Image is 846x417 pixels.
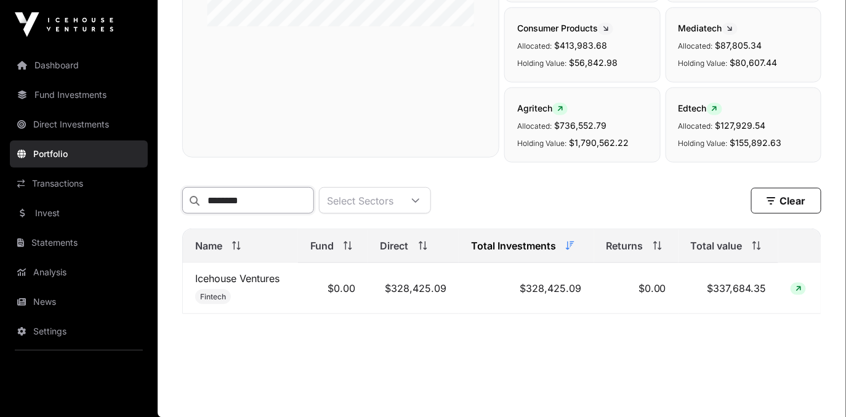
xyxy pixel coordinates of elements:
span: Allocated: [517,41,552,51]
td: $328,425.09 [459,263,594,314]
span: Edtech [679,103,722,113]
span: Direct [381,238,409,253]
span: Agritech [517,103,568,113]
td: $0.00 [594,263,679,314]
span: Fund [310,238,334,253]
span: $155,892.63 [730,137,782,148]
a: Fund Investments [10,81,148,108]
a: Transactions [10,170,148,197]
span: $80,607.44 [730,57,778,68]
img: Icehouse Ventures Logo [15,12,113,37]
a: Analysis [10,259,148,286]
span: Allocated: [679,41,713,51]
button: Clear [751,188,821,214]
a: Statements [10,229,148,256]
a: Settings [10,318,148,345]
span: $736,552.79 [554,120,606,131]
a: Icehouse Ventures [195,272,280,285]
span: Returns [606,238,643,253]
span: Holding Value: [517,59,566,68]
span: Holding Value: [679,139,728,148]
div: Select Sectors [320,188,401,213]
iframe: Chat Widget [784,358,846,417]
span: Allocated: [517,121,552,131]
span: $413,983.68 [554,40,607,51]
td: $0.00 [298,263,368,314]
span: $127,929.54 [715,120,766,131]
span: Allocated: [679,121,713,131]
a: News [10,288,148,315]
span: $1,790,562.22 [569,137,629,148]
a: Dashboard [10,52,148,79]
span: $56,842.98 [569,57,618,68]
td: $328,425.09 [368,263,459,314]
a: Direct Investments [10,111,148,138]
span: Fintech [200,292,226,302]
td: $337,684.35 [679,263,778,314]
span: Name [195,238,222,253]
a: Invest [10,200,148,227]
span: Total Investments [471,238,556,253]
a: Portfolio [10,140,148,168]
span: Total value [691,238,743,253]
span: $87,805.34 [715,40,762,51]
span: Mediatech [679,23,738,33]
span: Holding Value: [517,139,566,148]
span: Consumer Products [517,23,613,33]
span: Holding Value: [679,59,728,68]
